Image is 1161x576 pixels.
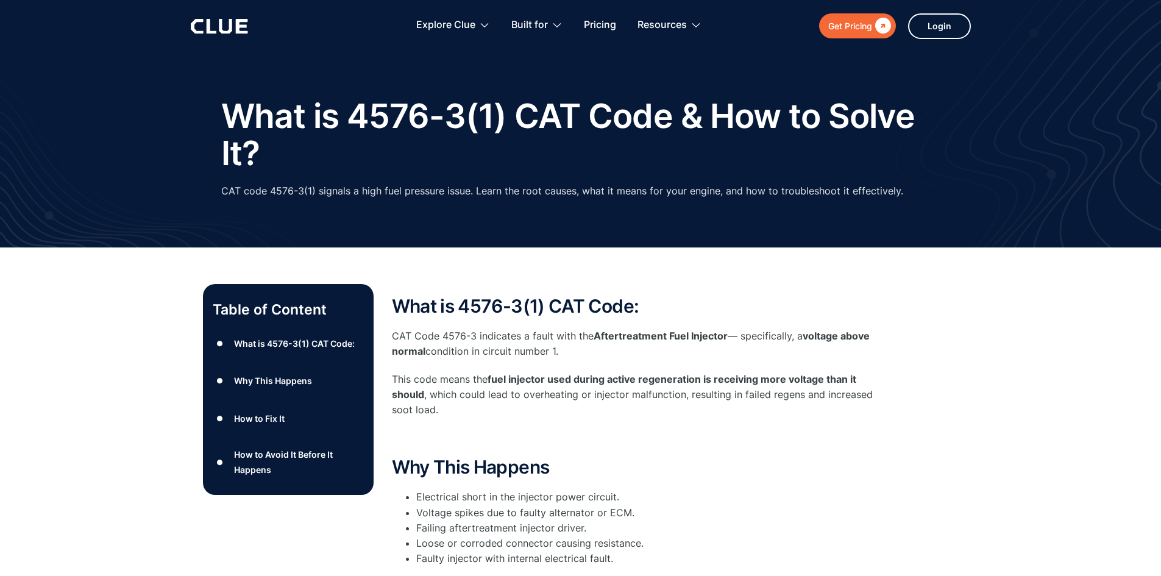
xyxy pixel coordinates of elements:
div: Explore Clue [416,6,475,44]
div: How to Fix It [234,411,285,426]
p: CAT Code 4576-3 indicates a fault with the — specifically, a condition in circuit number 1. [392,329,879,359]
li: Faulty injector with internal electrical fault. [416,551,879,566]
li: Failing aftertreatment injector driver. [416,521,879,536]
li: Electrical short in the injector power circuit. [416,489,879,505]
li: Loose or corroded connector causing resistance. [416,536,879,551]
h2: Why This Happens [392,457,879,477]
div: Why This Happens [234,373,312,388]
p: Table of Content [213,300,364,319]
div: Built for [511,6,548,44]
h2: What is 4576-3(1) CAT Code: [392,296,879,316]
a: ●What is 4576-3(1) CAT Code: [213,334,364,352]
div: Built for [511,6,563,44]
strong: fuel injector used during active regeneration is receiving more voltage than it should [392,373,856,400]
p: CAT code 4576-3(1) signals a high fuel pressure issue. Learn the root causes, what it means for y... [221,183,903,199]
li: Voltage spikes due to faulty alternator or ECM. [416,505,879,521]
a: ●How to Fix It [213,410,364,428]
a: ●How to Avoid It Before It Happens [213,447,364,477]
a: Pricing [584,6,616,44]
div: Resources [637,6,687,44]
div: ● [213,334,227,352]
a: Login [908,13,971,39]
div: How to Avoid It Before It Happens [234,447,363,477]
div: Resources [637,6,701,44]
strong: Aftertreatment Fuel Injector [594,330,728,342]
div: What is 4576-3(1) CAT Code: [234,336,355,351]
h1: What is 4576-3(1) CAT Code & How to Solve It? [221,98,940,171]
div: ● [213,372,227,390]
div:  [872,18,891,34]
p: ‍ [392,430,879,445]
div: Get Pricing [828,18,872,34]
p: This code means the , which could lead to overheating or injector malfunction, resulting in faile... [392,372,879,418]
div: ● [213,410,227,428]
a: Get Pricing [819,13,896,38]
a: ●Why This Happens [213,372,364,390]
div: ● [213,453,227,472]
div: Explore Clue [416,6,490,44]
